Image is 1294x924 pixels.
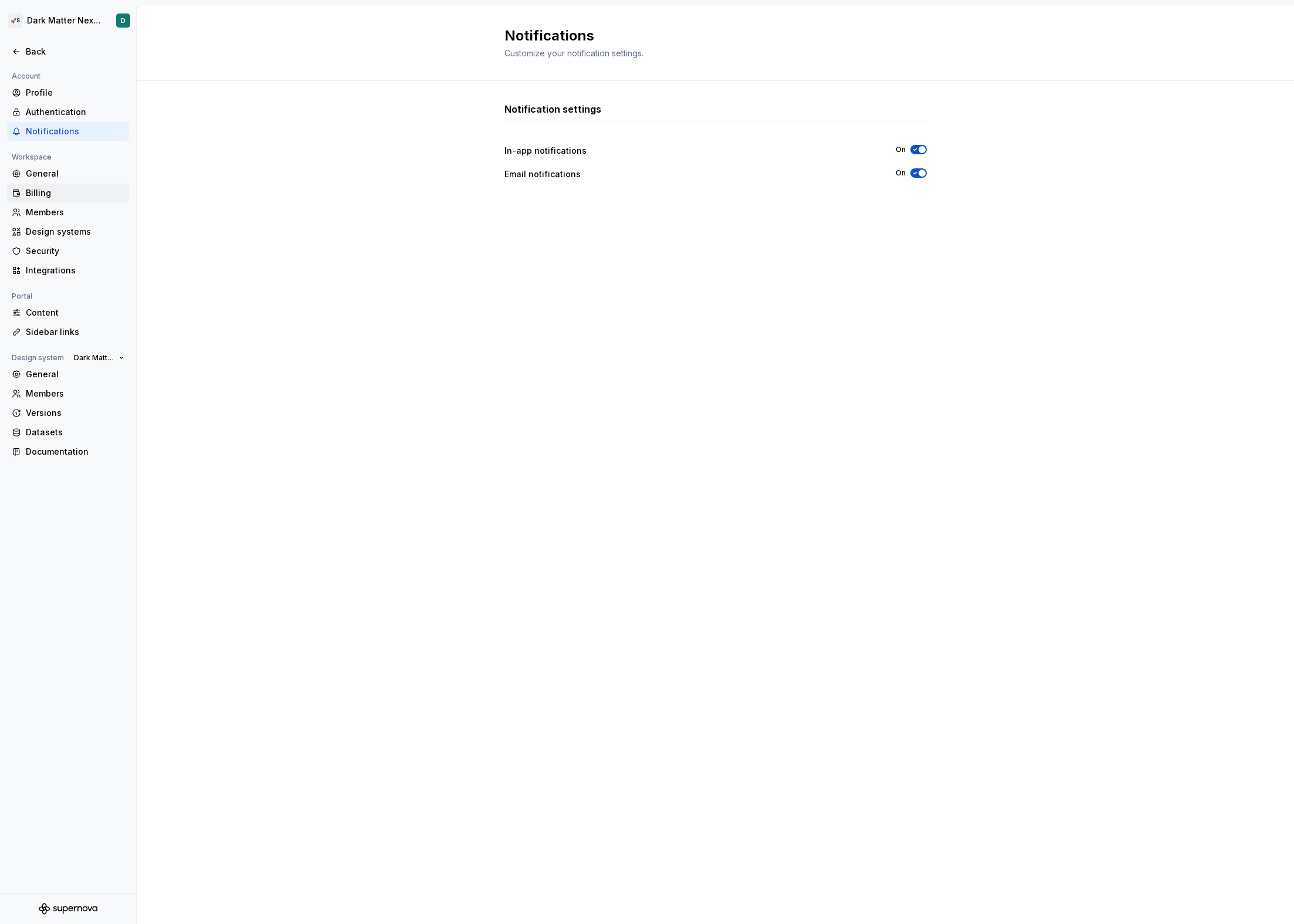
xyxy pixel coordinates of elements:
a: Billing [7,184,129,202]
label: On [896,168,906,178]
div: Dark Matter Next Gen [27,15,102,26]
div: General [26,368,124,380]
div: Documentation [26,446,124,458]
a: Authentication [7,103,129,121]
span: Customize your notification settings. [504,48,643,58]
div: D [121,16,126,25]
div: Authentication [26,106,124,118]
div: In-app notifications [504,145,875,157]
div: Notifications [26,126,124,137]
div: Email notifications [504,168,875,180]
a: Security [7,242,129,260]
div: Versions [26,407,124,419]
div: Members [26,388,124,400]
a: Integrations [7,261,129,280]
div: Integrations [26,265,124,276]
div: Design system [7,351,69,365]
a: Notifications [7,122,129,141]
div: Datasets [26,427,124,438]
a: Content [7,303,129,322]
div: 🚀S [8,13,22,28]
svg: Supernova Logo [39,903,97,915]
div: Portal [7,289,37,303]
a: Versions [7,404,129,422]
button: 🚀SDark Matter Next GenD [2,8,134,33]
div: Members [26,207,124,218]
span: Dark Matter Next Gen [74,353,114,363]
a: Datasets [7,423,129,442]
div: Profile [26,87,124,99]
label: On [896,145,906,154]
div: Back [26,46,124,57]
div: Sidebar links [26,326,124,338]
a: Members [7,203,129,222]
div: General [26,168,124,180]
h3: Notification settings [504,102,601,116]
a: Profile [7,83,129,102]
a: General [7,365,129,384]
a: Back [7,42,129,61]
div: Security [26,245,124,257]
div: Billing [26,187,124,199]
a: Documentation [7,442,129,461]
div: Content [26,307,124,319]
a: Design systems [7,222,129,241]
h2: Notifications [504,26,913,45]
a: Members [7,384,129,403]
a: General [7,164,129,183]
div: Workspace [7,150,56,164]
a: Sidebar links [7,323,129,341]
div: Design systems [26,226,124,238]
div: Account [7,69,45,83]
